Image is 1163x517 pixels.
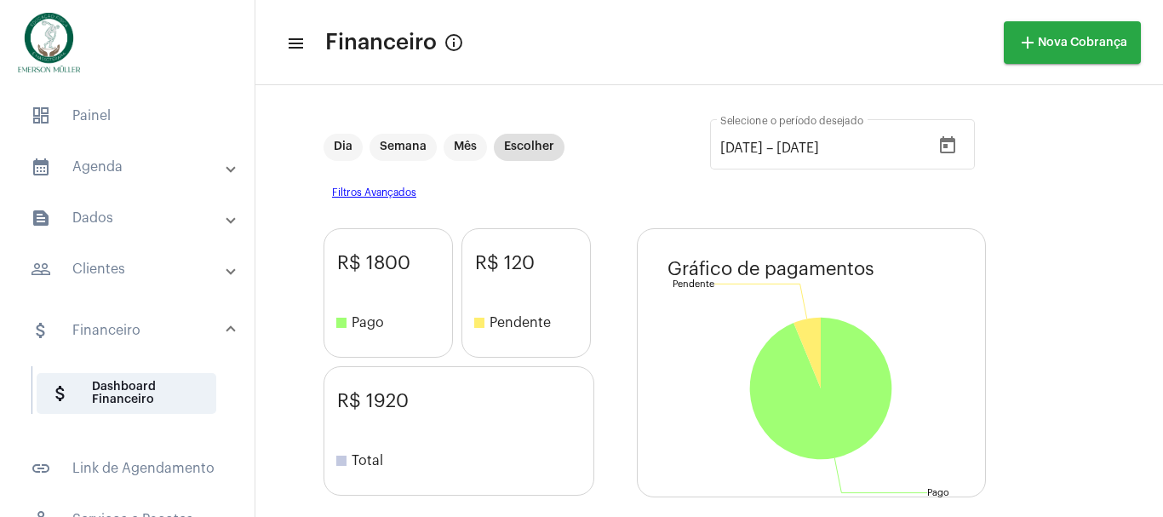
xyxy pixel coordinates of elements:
mat-chip: Escolher [494,134,564,161]
span: Nova Cobrança [1017,37,1127,49]
span: Total [331,451,593,471]
mat-panel-title: Financeiro [31,320,227,341]
mat-icon: sidenav icon [50,383,71,404]
input: Data de início [720,141,763,156]
mat-expansion-panel-header: sidenav iconFinanceiro [10,303,255,358]
input: Data do fim [776,141,879,156]
button: Open calendar [931,129,965,163]
mat-chip: Dia [324,134,363,161]
div: sidenav iconFinanceiro [10,358,255,438]
mat-icon: sidenav icon [31,208,51,228]
span: – [766,141,773,156]
mat-icon: Info [444,32,464,53]
mat-expansion-panel-header: sidenav iconClientes [10,249,255,290]
mat-icon: sidenav icon [31,458,51,479]
mat-panel-title: Dados [31,208,227,228]
img: 9d32caf5-495d-7087-b57b-f134ef8504d1.png [14,9,84,77]
span: Painel [17,95,238,136]
mat-icon: sidenav icon [31,320,51,341]
mat-panel-title: Clientes [31,259,227,279]
mat-icon: sidenav icon [31,157,51,177]
mat-icon: sidenav icon [286,33,303,54]
span: Link de Agendamento [17,448,238,489]
span: sidenav icon [31,106,51,126]
span: R$ 120 [475,253,590,273]
span: R$ 1920 [337,391,593,411]
mat-icon: sidenav icon [31,259,51,279]
mat-chip: Mês [444,134,487,161]
mat-icon: stop [469,313,490,333]
mat-panel-title: Agenda [31,157,227,177]
text: Pago [927,488,949,497]
span: Pago [331,313,452,333]
span: Pendente [469,313,590,333]
mat-expansion-panel-header: sidenav iconDados [10,198,255,238]
mat-icon: stop [331,451,352,471]
mat-icon: add [1017,32,1038,53]
button: Info [437,26,471,60]
span: Dashboard Financeiro [37,373,216,414]
text: Pendente [673,279,714,289]
span: Filtros Avançados [324,179,1095,207]
span: Financeiro [325,29,437,56]
mat-expansion-panel-header: sidenav iconAgenda [10,146,255,187]
mat-icon: stop [331,313,352,333]
span: R$ 1800 [337,253,452,273]
mat-chip: Semana [370,134,437,161]
button: Nova Cobrança [1004,21,1141,64]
